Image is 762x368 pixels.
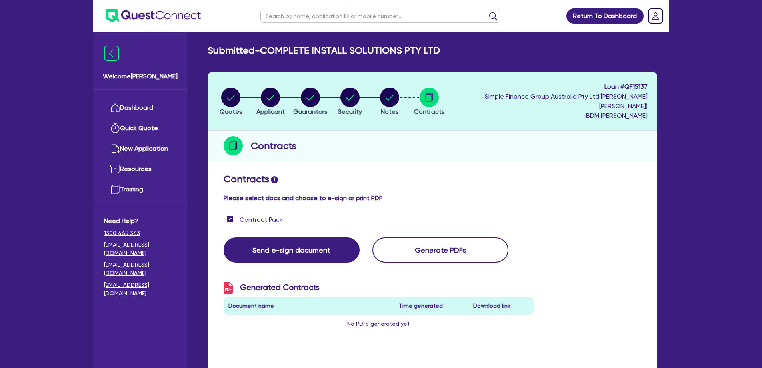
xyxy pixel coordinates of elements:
[293,87,328,117] button: Guarantors
[251,139,296,153] h2: Contracts
[224,315,534,333] td: No PDFs generated yet
[394,297,468,315] th: Time generated
[293,108,328,115] span: Guarantors
[224,173,641,185] h2: Contracts
[468,297,534,315] th: Download link
[451,111,648,121] span: BDM: [PERSON_NAME]
[224,136,243,155] img: step-icon
[104,261,176,278] a: [EMAIL_ADDRESS][DOMAIN_NAME]
[208,45,440,56] h2: Submitted - COMPLETE INSTALL SOLUTIONS PTY LTD
[110,144,120,153] img: new-application
[104,230,140,236] tcxspan: Call 1300 465 363 via 3CX
[104,281,176,298] a: [EMAIL_ADDRESS][DOMAIN_NAME]
[338,87,362,117] button: Security
[485,93,648,110] span: Simple Finance Group Australia Pty Ltd ( [PERSON_NAME] [PERSON_NAME] )
[256,87,285,117] button: Applicant
[106,9,201,22] img: quest-connect-logo-blue
[414,87,445,117] button: Contracts
[104,118,176,139] a: Quick Quote
[110,164,120,174] img: resources
[645,6,666,26] a: Dropdown toggle
[220,108,242,115] span: Quotes
[566,8,644,24] a: Return To Dashboard
[381,108,399,115] span: Notes
[103,72,178,81] span: Welcome [PERSON_NAME]
[219,87,243,117] button: Quotes
[271,176,278,183] span: i
[110,123,120,133] img: quick-quote
[224,297,394,315] th: Document name
[104,98,176,118] a: Dashboard
[380,87,400,117] button: Notes
[372,237,508,263] button: Generate PDFs
[260,9,500,23] input: Search by name, application ID or mobile number...
[256,108,285,115] span: Applicant
[104,159,176,179] a: Resources
[224,282,534,294] h3: Generated Contracts
[104,46,119,61] img: icon-menu-close
[224,282,233,294] img: icon-pdf
[110,185,120,194] img: training
[414,108,445,115] span: Contracts
[240,215,283,225] label: Contract Pack
[104,139,176,159] a: New Application
[104,216,176,226] span: Need Help?
[104,241,176,257] a: [EMAIL_ADDRESS][DOMAIN_NAME]
[338,108,362,115] span: Security
[104,179,176,200] a: Training
[224,194,641,202] h4: Please select docs and choose to e-sign or print PDF
[224,237,360,263] button: Send e-sign document
[451,82,648,92] span: Loan # QF15137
